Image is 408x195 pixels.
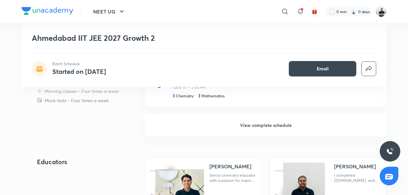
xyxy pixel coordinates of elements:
button: avatar [309,6,320,17]
button: Enroll [289,61,356,76]
img: URVIK PATEL [376,6,386,17]
div: Senior chemistry educator with a passion for inspiring students to reach their potential. # Life ... [209,173,256,183]
h4: Educators [37,157,124,167]
span: Enroll [317,66,329,72]
h1: Ahmedabad IIT JEE 2027 Growth 2 [32,33,283,43]
img: streak [350,8,357,15]
button: NEET UG [89,5,129,18]
div: [PERSON_NAME] [334,163,376,170]
p: Morning classes • Four times a week [45,88,119,94]
h5: Chemistry [176,93,194,99]
h5: Mathematics [201,93,225,99]
h6: View complete schedule [145,114,386,137]
p: Quiz 15 • 2:00 PM [173,84,206,90]
img: ttu [386,147,394,155]
p: Batch Schedule [52,61,106,67]
img: avatar [312,9,317,14]
p: Mock tests • Four times a week [45,97,109,104]
div: I completed [DOMAIN_NAME]. and since then i started teaching Mathematics. My students have scored... [334,173,381,183]
div: [PERSON_NAME] [209,163,251,170]
a: Oct5UAITS -06-JEE MainsQuiz 15 • 2:00 PMChemistryMathematics [145,67,386,114]
a: Company Logo [22,7,73,16]
h4: Started on [DATE] [52,67,106,76]
img: Company Logo [22,7,73,15]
